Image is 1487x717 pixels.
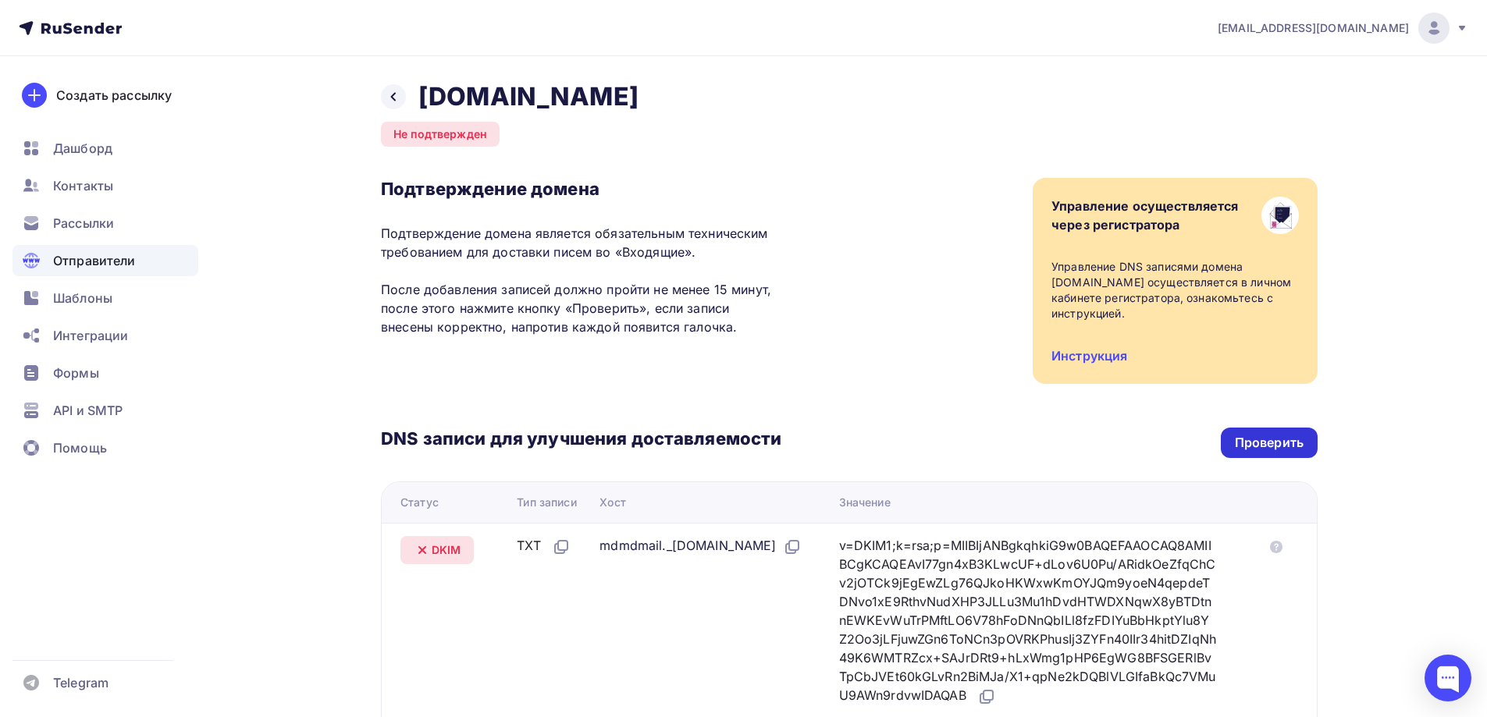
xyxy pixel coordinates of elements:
[1218,20,1409,36] span: [EMAIL_ADDRESS][DOMAIN_NAME]
[53,401,123,420] span: API и SMTP
[53,289,112,307] span: Шаблоны
[12,208,198,239] a: Рассылки
[12,245,198,276] a: Отправители
[12,282,198,314] a: Шаблоны
[432,542,461,558] span: DKIM
[53,438,107,457] span: Помощь
[599,495,626,510] div: Хост
[381,224,781,336] p: Подтверждение домена является обязательным техническим требованием для доставки писем во «Входящи...
[12,170,198,201] a: Контакты
[418,81,639,112] h2: [DOMAIN_NAME]
[1235,434,1304,452] div: Проверить
[839,495,891,510] div: Значение
[12,357,198,389] a: Формы
[53,673,109,692] span: Telegram
[1051,197,1239,234] div: Управление осуществляется через регистратора
[1051,259,1299,321] div: Управление DNS записями домена [DOMAIN_NAME] осуществляется в личном кабинете регистратора, ознак...
[381,178,781,200] h3: Подтверждение домена
[599,536,801,556] div: mdmdmail._[DOMAIN_NAME]
[381,428,781,453] h3: DNS записи для улучшения доставляемости
[53,326,128,345] span: Интеграции
[517,495,576,510] div: Тип записи
[56,86,172,105] div: Создать рассылку
[12,133,198,164] a: Дашборд
[381,122,500,147] div: Не подтвержден
[53,176,113,195] span: Контакты
[1218,12,1468,44] a: [EMAIL_ADDRESS][DOMAIN_NAME]
[1051,348,1127,364] a: Инструкция
[517,536,570,556] div: TXT
[53,251,136,270] span: Отправители
[839,536,1217,706] div: v=DKIM1;k=rsa;p=MIIBIjANBgkqhkiG9w0BAQEFAAOCAQ8AMIIBCgKCAQEAvI77gn4xB3KLwcUF+dLov6U0Pu/ARidkOeZfq...
[53,214,114,232] span: Рассылки
[53,139,112,158] span: Дашборд
[400,495,439,510] div: Статус
[53,364,99,382] span: Формы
